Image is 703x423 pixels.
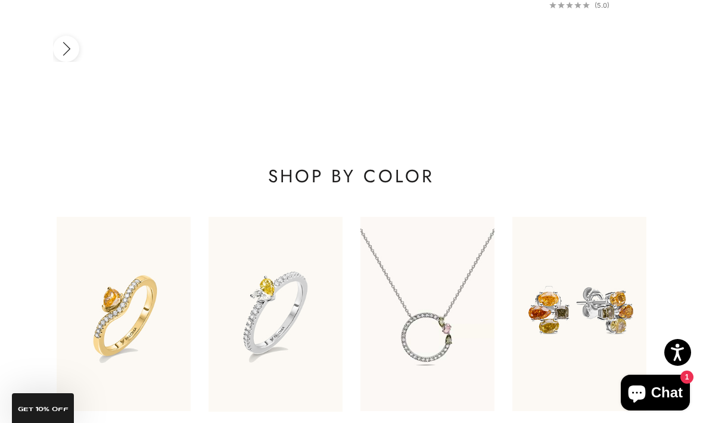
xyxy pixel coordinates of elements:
[18,406,69,412] span: GET 10% Off
[549,1,609,10] a: 5.0 out of 5.0 stars(5.0)
[57,164,646,188] p: SHOP BY COLOR
[617,375,693,413] inbox-online-store-chat: Shopify online store chat
[12,393,74,423] div: GET 10% Off
[549,2,590,8] div: 5.0 out of 5.0 stars
[595,1,609,10] span: (5.0)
